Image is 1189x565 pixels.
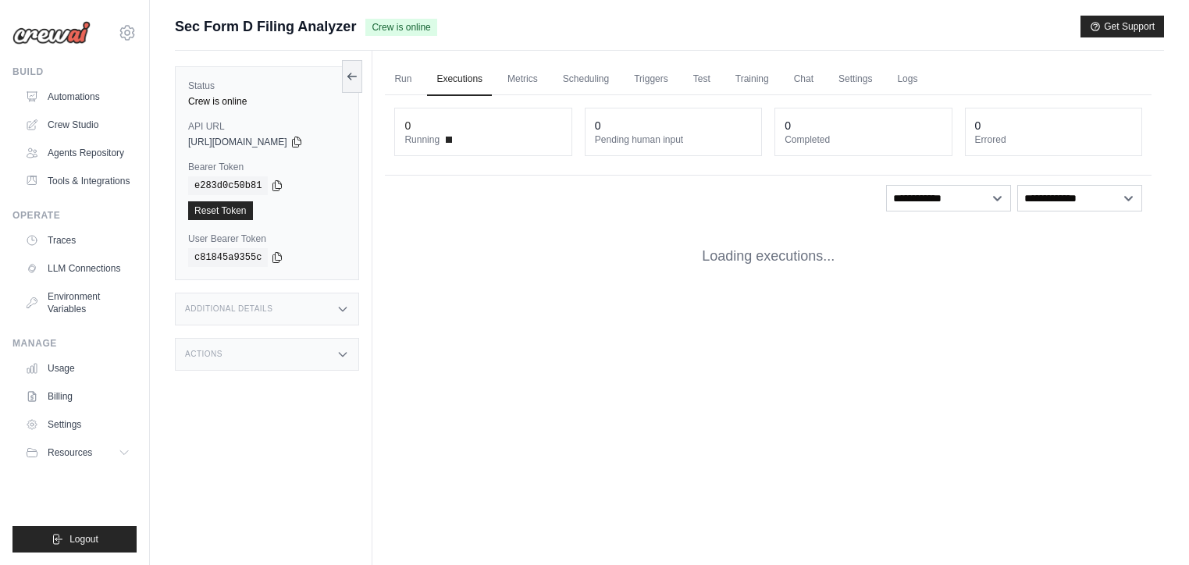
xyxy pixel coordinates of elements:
[726,63,778,96] a: Training
[1080,16,1164,37] button: Get Support
[48,446,92,459] span: Resources
[175,16,356,37] span: Sec Form D Filing Analyzer
[12,337,137,350] div: Manage
[188,136,287,148] span: [URL][DOMAIN_NAME]
[188,95,346,108] div: Crew is online
[12,66,137,78] div: Build
[19,412,137,437] a: Settings
[188,176,268,195] code: e283d0c50b81
[19,440,137,465] button: Resources
[188,248,268,267] code: c81845a9355c
[12,209,137,222] div: Operate
[404,118,411,133] div: 0
[829,63,881,96] a: Settings
[188,201,253,220] a: Reset Token
[427,63,492,96] a: Executions
[188,80,346,92] label: Status
[785,118,791,133] div: 0
[785,133,942,146] dt: Completed
[595,133,752,146] dt: Pending human input
[12,21,91,44] img: Logo
[385,221,1152,292] div: Loading executions...
[19,84,137,109] a: Automations
[185,304,272,314] h3: Additional Details
[19,228,137,253] a: Traces
[385,63,421,96] a: Run
[595,118,601,133] div: 0
[498,63,547,96] a: Metrics
[785,63,823,96] a: Chat
[19,356,137,381] a: Usage
[684,63,720,96] a: Test
[554,63,618,96] a: Scheduling
[69,533,98,545] span: Logout
[188,120,346,133] label: API URL
[404,133,440,146] span: Running
[188,161,346,173] label: Bearer Token
[19,140,137,165] a: Agents Repository
[188,233,346,245] label: User Bearer Token
[185,350,222,359] h3: Actions
[19,256,137,281] a: LLM Connections
[19,284,137,322] a: Environment Variables
[888,63,927,96] a: Logs
[19,112,137,137] a: Crew Studio
[12,526,137,553] button: Logout
[625,63,678,96] a: Triggers
[975,133,1132,146] dt: Errored
[19,384,137,409] a: Billing
[19,169,137,194] a: Tools & Integrations
[365,19,436,36] span: Crew is online
[975,118,981,133] div: 0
